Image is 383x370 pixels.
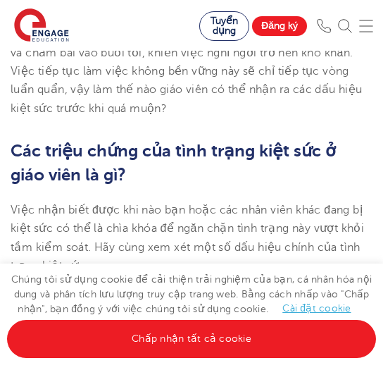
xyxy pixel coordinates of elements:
font: Tuyển dụng [211,16,238,36]
img: Điện thoại [317,19,331,33]
font: Chúng tôi sử dụng cookie để cải thiện trải nghiệm của bạn, cá nhân hóa nội dung và phân tích lưu ... [11,274,372,314]
img: Menu di động [359,19,373,33]
img: Tìm kiếm [338,19,352,33]
a: Cài đặt cookie [282,303,351,314]
a: Chấp nhận tất cả cookie [7,320,376,358]
font: Đăng ký [261,20,298,31]
font: Các triệu chứng của tình trạng kiệt sức ở giáo viên là gì? [11,141,336,185]
img: Tham gia Giáo dục [14,8,69,44]
a: Tuyển dụng [199,11,249,41]
a: Đăng ký [252,16,307,36]
font: Việc nhận biết được khi nào bạn hoặc các nhân viên khác đang bị kiệt sức có thể là chìa khóa để n... [11,204,364,272]
font: Chấp nhận tất cả cookie [132,333,251,344]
